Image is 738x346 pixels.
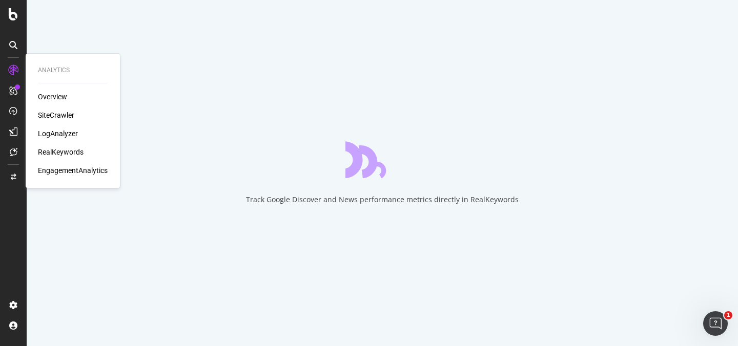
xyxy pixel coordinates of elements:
[246,194,519,205] div: Track Google Discover and News performance metrics directly in RealKeywords
[38,128,78,139] a: LogAnalyzer
[724,311,732,319] span: 1
[345,141,419,178] div: animation
[38,92,67,102] a: Overview
[38,165,108,176] a: EngagementAnalytics
[38,66,108,75] div: Analytics
[38,110,74,120] a: SiteCrawler
[38,147,84,157] a: RealKeywords
[703,311,728,336] iframe: Intercom live chat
